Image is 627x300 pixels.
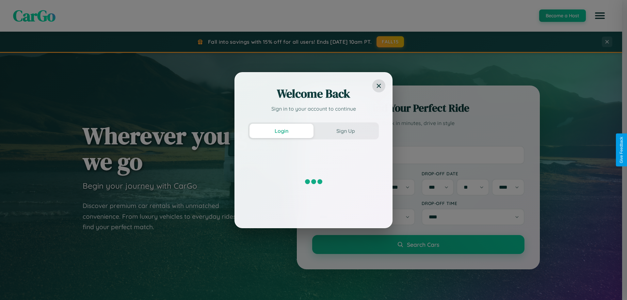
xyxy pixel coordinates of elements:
button: Login [249,124,313,138]
div: Give Feedback [619,137,624,163]
iframe: Intercom live chat [7,278,22,293]
button: Sign Up [313,124,378,138]
p: Sign in to your account to continue [248,105,379,113]
h2: Welcome Back [248,86,379,102]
